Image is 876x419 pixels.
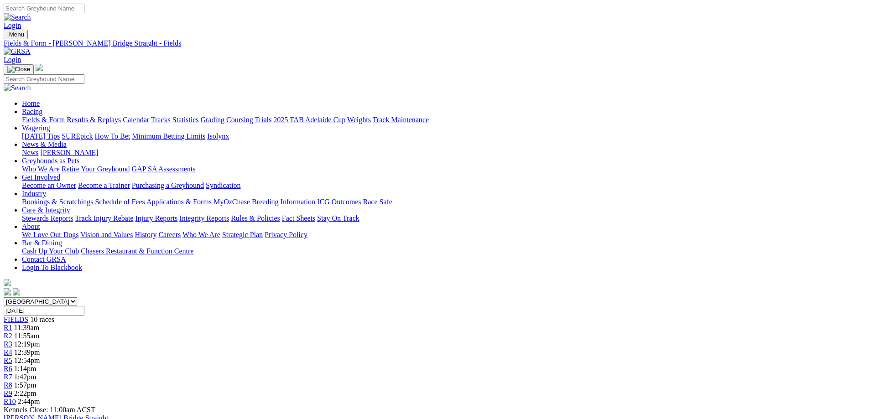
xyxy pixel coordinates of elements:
a: Weights [347,116,371,124]
input: Search [4,4,84,13]
a: Home [22,99,40,107]
span: 11:55am [14,332,39,340]
img: facebook.svg [4,288,11,295]
span: 10 races [30,316,54,323]
a: We Love Our Dogs [22,231,78,238]
a: Strategic Plan [222,231,263,238]
a: R5 [4,357,12,364]
button: Toggle navigation [4,30,28,39]
a: [PERSON_NAME] [40,149,98,156]
a: MyOzChase [214,198,250,206]
span: R7 [4,373,12,381]
a: Integrity Reports [179,214,229,222]
a: Get Involved [22,173,60,181]
a: Grading [201,116,224,124]
span: Kennels Close: 11:00am ACST [4,406,95,414]
span: R3 [4,340,12,348]
a: Fields & Form - [PERSON_NAME] Bridge Straight - Fields [4,39,872,47]
a: Track Maintenance [373,116,429,124]
div: About [22,231,872,239]
div: Industry [22,198,872,206]
span: 1:42pm [14,373,36,381]
a: News & Media [22,140,67,148]
a: How To Bet [95,132,130,140]
a: History [135,231,156,238]
a: Login To Blackbook [22,264,82,271]
a: R1 [4,324,12,331]
a: Vision and Values [80,231,133,238]
a: Cash Up Your Club [22,247,79,255]
a: Contact GRSA [22,255,66,263]
div: Wagering [22,132,872,140]
a: R4 [4,348,12,356]
a: Statistics [172,116,199,124]
img: logo-grsa-white.png [36,64,43,71]
a: Purchasing a Greyhound [132,181,204,189]
a: Careers [158,231,181,238]
div: Care & Integrity [22,214,872,222]
span: 1:57pm [14,381,36,389]
a: Become a Trainer [78,181,130,189]
a: Stay On Track [317,214,359,222]
a: Stewards Reports [22,214,73,222]
a: Breeding Information [252,198,315,206]
a: Bookings & Scratchings [22,198,93,206]
a: Applications & Forms [146,198,212,206]
img: GRSA [4,47,31,56]
div: Greyhounds as Pets [22,165,872,173]
a: Minimum Betting Limits [132,132,205,140]
a: Rules & Policies [231,214,280,222]
span: 12:54pm [14,357,40,364]
span: 11:39am [14,324,39,331]
a: Fields & Form [22,116,65,124]
span: 2:44pm [18,398,40,405]
img: Close [7,66,30,73]
a: Fact Sheets [282,214,315,222]
a: R6 [4,365,12,372]
a: Industry [22,190,46,197]
a: Coursing [226,116,253,124]
img: twitter.svg [13,288,20,295]
a: Chasers Restaurant & Function Centre [81,247,193,255]
div: Get Involved [22,181,872,190]
a: R2 [4,332,12,340]
a: Isolynx [207,132,229,140]
a: R9 [4,389,12,397]
img: logo-grsa-white.png [4,279,11,286]
a: Login [4,21,21,29]
a: [DATE] Tips [22,132,60,140]
a: Tracks [151,116,171,124]
a: Injury Reports [135,214,177,222]
a: Care & Integrity [22,206,70,214]
input: Select date [4,306,84,316]
a: ICG Outcomes [317,198,361,206]
a: Calendar [123,116,149,124]
a: Schedule of Fees [95,198,145,206]
a: GAP SA Assessments [132,165,196,173]
a: About [22,222,40,230]
div: Racing [22,116,872,124]
a: News [22,149,38,156]
a: Wagering [22,124,50,132]
img: Search [4,13,31,21]
a: R10 [4,398,16,405]
a: Privacy Policy [265,231,308,238]
a: Results & Replays [67,116,121,124]
a: Race Safe [363,198,392,206]
div: News & Media [22,149,872,157]
a: Track Injury Rebate [75,214,133,222]
span: 2:22pm [14,389,36,397]
img: Search [4,84,31,92]
a: R8 [4,381,12,389]
span: FIELDS [4,316,28,323]
a: Greyhounds as Pets [22,157,79,165]
span: 12:19pm [14,340,40,348]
